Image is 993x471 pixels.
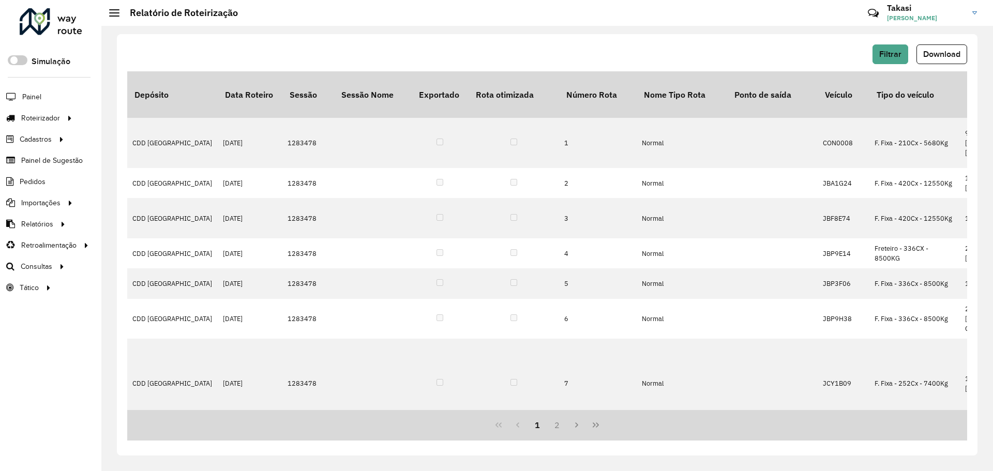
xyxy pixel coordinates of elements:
[127,168,218,198] td: CDD [GEOGRAPHIC_DATA]
[637,198,727,238] td: Normal
[127,339,218,429] td: CDD [GEOGRAPHIC_DATA]
[869,339,960,429] td: F. Fixa - 252Cx - 7400Kg
[818,168,869,198] td: JBA1G24
[22,92,41,102] span: Painel
[20,282,39,293] span: Tático
[559,118,637,168] td: 1
[528,415,547,435] button: 1
[282,198,334,238] td: 1283478
[869,118,960,168] td: F. Fixa - 210Cx - 5680Kg
[887,13,965,23] span: [PERSON_NAME]
[923,50,960,58] span: Download
[862,2,884,24] a: Contato Rápido
[127,268,218,298] td: CDD [GEOGRAPHIC_DATA]
[559,71,637,118] th: Número Rota
[127,299,218,339] td: CDD [GEOGRAPHIC_DATA]
[127,198,218,238] td: CDD [GEOGRAPHIC_DATA]
[818,268,869,298] td: JBP3F06
[559,339,637,429] td: 7
[218,71,282,118] th: Data Roteiro
[32,55,70,68] label: Simulação
[282,118,334,168] td: 1283478
[637,168,727,198] td: Normal
[637,118,727,168] td: Normal
[559,198,637,238] td: 3
[818,339,869,429] td: JCY1B09
[559,168,637,198] td: 2
[218,299,282,339] td: [DATE]
[282,339,334,429] td: 1283478
[282,168,334,198] td: 1283478
[127,118,218,168] td: CDD [GEOGRAPHIC_DATA]
[547,415,567,435] button: 2
[282,268,334,298] td: 1283478
[127,71,218,118] th: Depósito
[872,44,908,64] button: Filtrar
[818,198,869,238] td: JBF8E74
[218,168,282,198] td: [DATE]
[218,198,282,238] td: [DATE]
[818,118,869,168] td: CON0008
[21,113,60,124] span: Roteirizador
[282,238,334,268] td: 1283478
[127,238,218,268] td: CDD [GEOGRAPHIC_DATA]
[20,134,52,145] span: Cadastros
[869,168,960,198] td: F. Fixa - 420Cx - 12550Kg
[282,71,334,118] th: Sessão
[879,50,901,58] span: Filtrar
[869,268,960,298] td: F. Fixa - 336Cx - 8500Kg
[869,299,960,339] td: F. Fixa - 336Cx - 8500Kg
[567,415,586,435] button: Next Page
[21,197,61,208] span: Importações
[637,71,727,118] th: Nome Tipo Rota
[916,44,967,64] button: Download
[119,7,238,19] h2: Relatório de Roteirização
[869,71,960,118] th: Tipo do veículo
[412,71,469,118] th: Exportado
[559,299,637,339] td: 6
[218,268,282,298] td: [DATE]
[469,71,559,118] th: Rota otimizada
[21,219,53,230] span: Relatórios
[218,339,282,429] td: [DATE]
[282,299,334,339] td: 1283478
[637,268,727,298] td: Normal
[887,3,965,13] h3: Takasi
[818,299,869,339] td: JBP9H38
[586,415,606,435] button: Last Page
[21,155,83,166] span: Painel de Sugestão
[637,238,727,268] td: Normal
[869,198,960,238] td: F. Fixa - 420Cx - 12550Kg
[869,238,960,268] td: Freteiro - 336CX - 8500KG
[20,176,46,187] span: Pedidos
[637,339,727,429] td: Normal
[218,238,282,268] td: [DATE]
[637,299,727,339] td: Normal
[559,238,637,268] td: 4
[334,71,412,118] th: Sessão Nome
[818,238,869,268] td: JBP9E14
[727,71,818,118] th: Ponto de saída
[818,71,869,118] th: Veículo
[559,268,637,298] td: 5
[21,240,77,251] span: Retroalimentação
[218,118,282,168] td: [DATE]
[21,261,52,272] span: Consultas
